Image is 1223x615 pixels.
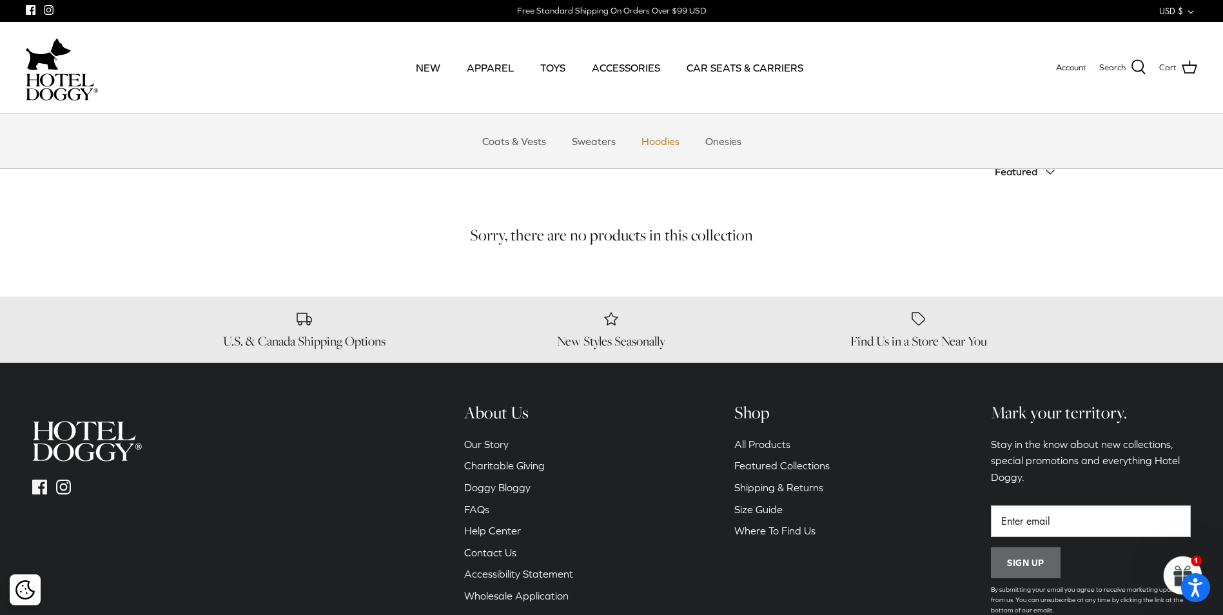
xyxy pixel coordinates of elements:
h6: Shop [734,402,830,424]
a: Charitable Giving [464,460,545,471]
span: Account [1056,63,1086,72]
a: Help Center [464,525,521,536]
a: FAQs [464,503,489,515]
div: Free Standard Shipping On Orders Over $99 USD [517,5,706,17]
a: Coats & Vests [471,122,558,161]
a: Search [1099,59,1146,76]
a: Instagram [56,480,71,494]
a: Featured Collections [734,460,830,471]
a: Shipping & Returns [734,482,823,493]
span: Cart [1159,61,1177,75]
a: TOYS [529,46,577,90]
a: Instagram [44,5,54,15]
a: APPAREL [455,46,525,90]
button: Sign up [991,547,1061,578]
a: Onesies [694,122,753,161]
a: Find Us in a Store Near You [775,309,1063,349]
a: Size Guide [734,503,783,515]
a: Hoodies [630,122,691,161]
span: Search [1099,61,1126,75]
h6: About Us [464,402,573,424]
button: Cookie policy [14,579,36,601]
img: Cookie policy [15,580,35,600]
h6: Find Us in a Store Near You [775,333,1063,349]
a: All Products [734,438,790,450]
a: ACCESSORIES [580,46,672,90]
h6: U.S. & Canada Shipping Options [161,333,449,349]
a: U.S. & Canada Shipping Options [161,309,449,349]
img: hoteldoggycom [26,73,98,101]
a: CAR SEATS & CARRIERS [675,46,815,90]
a: Accessibility Statement [464,568,573,580]
a: hoteldoggycom [26,35,98,101]
div: Primary navigation [191,46,1028,90]
a: Doggy Bloggy [464,482,531,493]
a: Facebook [26,5,35,15]
h6: Mark your territory. [991,402,1191,424]
a: Cart [1159,59,1197,76]
img: hoteldoggycom [32,421,142,462]
h6: New Styles Seasonally [467,333,756,349]
a: Contact Us [464,547,516,558]
a: Facebook [32,480,47,494]
a: Account [1056,61,1086,75]
a: Sweaters [560,122,627,161]
div: Cookie policy [10,574,41,605]
button: Featured [995,158,1063,186]
a: NEW [404,46,452,90]
span: Featured [995,166,1037,177]
a: Our Story [464,438,509,450]
p: Stay in the know about new collections, special promotions and everything Hotel Doggy. [991,436,1191,486]
a: Free Standard Shipping On Orders Over $99 USD [517,1,706,21]
h5: Sorry, there are no products in this collection [161,225,1063,245]
a: Where To Find Us [734,525,816,536]
img: dog-icon.svg [26,35,71,73]
a: Wholesale Application [464,590,569,601]
input: Email [991,505,1191,538]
